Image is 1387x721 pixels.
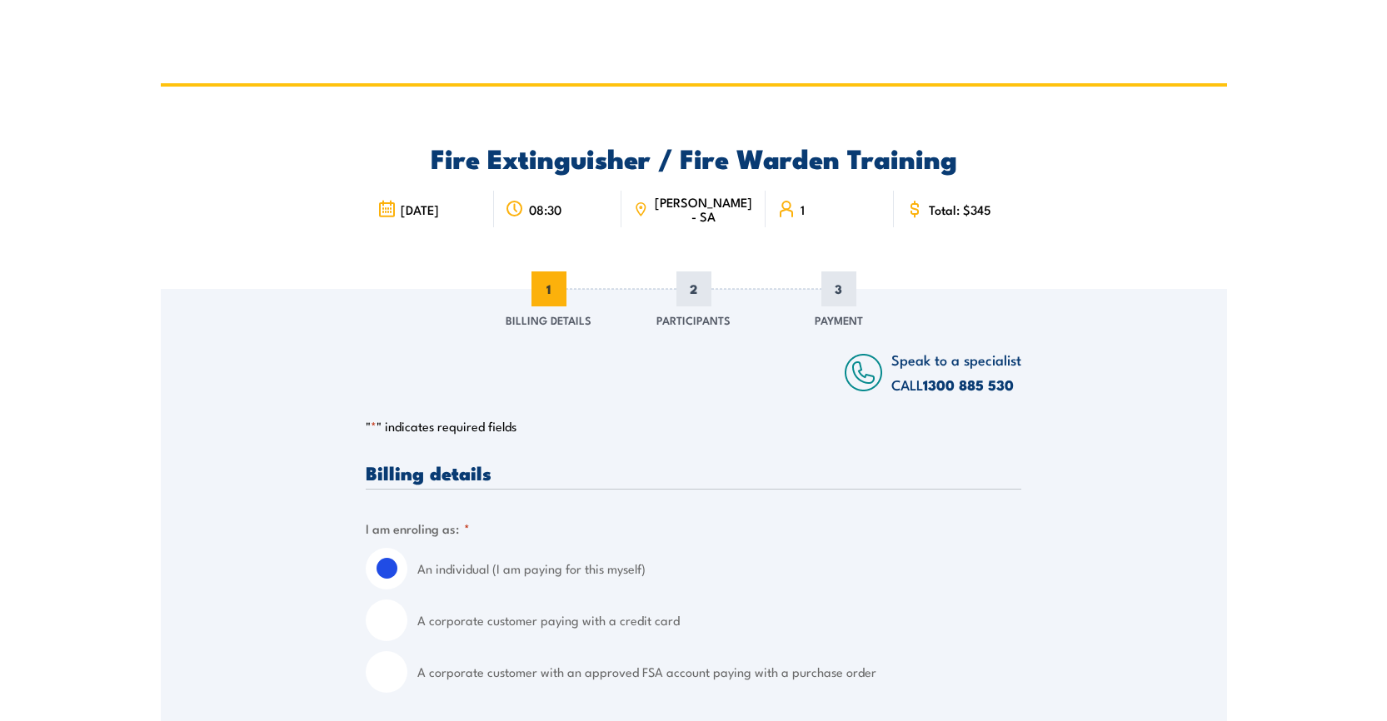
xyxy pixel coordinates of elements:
span: Speak to a specialist CALL [891,349,1021,395]
span: 1 [801,202,805,216]
span: Billing Details [506,311,591,328]
span: 1 [531,271,566,306]
label: A corporate customer paying with a credit card [417,599,1021,641]
label: An individual (I am paying for this myself) [417,548,1021,589]
span: Participants [656,311,731,328]
span: 08:30 [529,202,561,216]
span: 2 [676,271,711,306]
span: Payment [815,311,863,328]
a: 1300 885 530 [923,374,1014,395]
p: " " indicates required fields [366,418,1021,435]
span: [DATE] [401,202,439,216]
label: A corporate customer with an approved FSA account paying with a purchase order [417,651,1021,693]
legend: I am enroling as: [366,519,470,538]
span: 3 [821,271,856,306]
span: Total: $345 [929,202,991,216]
h2: Fire Extinguisher / Fire Warden Training [366,146,1021,169]
h3: Billing details [366,463,1021,482]
span: [PERSON_NAME] - SA [653,195,754,223]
